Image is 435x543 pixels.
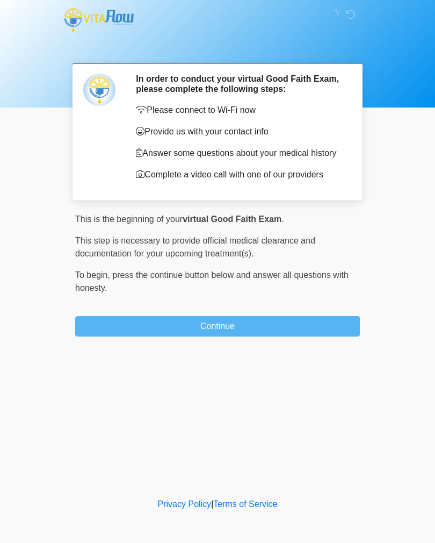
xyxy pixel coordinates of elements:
[136,168,344,181] p: Complete a video call with one of our providers
[211,499,213,509] a: |
[75,270,112,280] span: To begin,
[75,236,315,258] span: This step is necessary to provide official medical clearance and documentation for your upcoming ...
[136,104,344,117] p: Please connect to Wi-Fi now
[75,270,349,292] span: press the continue button below and answer all questions with honesty.
[64,8,134,32] img: Vitaflow IV Hydration and Health Logo
[75,215,183,224] span: This is the beginning of your
[75,316,360,337] button: Continue
[83,74,115,106] img: Agent Avatar
[213,499,277,509] a: Terms of Service
[136,125,344,138] p: Provide us with your contact info
[136,74,344,94] h2: In order to conduct your virtual Good Faith Exam, please complete the following steps:
[183,215,281,224] strong: virtual Good Faith Exam
[281,215,284,224] span: .
[67,39,368,59] h1: ‎ ‎ ‎ ‎
[158,499,212,509] a: Privacy Policy
[136,147,344,160] p: Answer some questions about your medical history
